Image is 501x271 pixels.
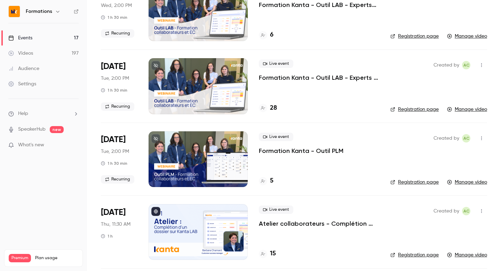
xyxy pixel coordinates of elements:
span: Recurring [101,175,134,184]
div: Jul 22 Tue, 2:00 PM (Europe/Paris) [101,58,137,114]
a: 5 [259,176,273,186]
span: Live event [259,60,293,68]
span: Recurring [101,102,134,111]
h4: 5 [270,176,273,186]
a: Registration page [390,106,439,113]
img: Formations [9,6,20,17]
h4: 6 [270,30,273,40]
span: new [50,126,64,133]
div: Audience [8,65,39,72]
span: AC [463,61,469,69]
a: SpeakerHub [18,126,46,133]
span: [DATE] [101,134,126,145]
span: Plan usage [35,255,78,261]
a: 28 [259,103,277,113]
a: Manage video [447,179,487,186]
span: Anaïs Cachelou [462,61,470,69]
span: Tue, 2:00 PM [101,148,129,155]
a: 15 [259,249,276,258]
div: 1 h [101,233,113,239]
span: AC [463,134,469,142]
a: Atelier collaborateurs - Complétion d'un dossier sur Kanta LAB [259,219,379,228]
h6: Formations [26,8,52,15]
div: Settings [8,80,36,87]
span: Premium [9,254,31,262]
span: Help [18,110,28,117]
span: What's new [18,141,44,149]
span: Anaïs Cachelou [462,134,470,142]
a: Registration page [390,251,439,258]
a: 6 [259,30,273,40]
div: Events [8,34,32,41]
a: Manage video [447,33,487,40]
span: Created by [434,61,459,69]
span: [DATE] [101,61,126,72]
h4: 15 [270,249,276,258]
li: help-dropdown-opener [8,110,79,117]
span: Created by [434,134,459,142]
iframe: Noticeable Trigger [70,142,79,148]
a: Formation Kanta - Outil LAB - Experts-comptables & Collaborateurs [259,1,379,9]
span: Wed, 2:00 PM [101,2,132,9]
span: AC [463,207,469,215]
div: 1 h 30 min [101,15,127,20]
span: Live event [259,133,293,141]
div: Jul 22 Tue, 2:00 PM (Europe/Paris) [101,131,137,187]
span: Live event [259,206,293,214]
h4: 28 [270,103,277,113]
a: Formation Kanta - Outil LAB - Experts Comptables & Collaborateurs [259,73,379,82]
a: Registration page [390,33,439,40]
a: Manage video [447,251,487,258]
div: 1 h 30 min [101,87,127,93]
a: Formation Kanta - Outil PLM [259,147,343,155]
a: Registration page [390,179,439,186]
span: Created by [434,207,459,215]
span: Recurring [101,29,134,38]
span: Anaïs Cachelou [462,207,470,215]
div: 1 h 30 min [101,161,127,166]
span: Thu, 11:30 AM [101,221,130,228]
a: Manage video [447,106,487,113]
span: [DATE] [101,207,126,218]
div: Jul 17 Thu, 11:30 AM (Europe/Paris) [101,204,137,260]
div: Videos [8,50,33,57]
span: Tue, 2:00 PM [101,75,129,82]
